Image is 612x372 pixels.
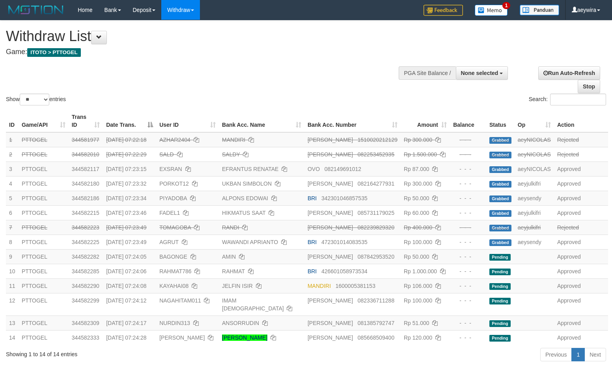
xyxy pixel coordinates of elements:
[159,180,189,187] span: PORKOT12
[106,151,146,158] span: [DATE] 07:22:29
[358,334,394,341] span: Copy 085668509400 to clipboard
[304,110,401,132] th: Bank Acc. Number: activate to sort column ascending
[222,334,267,341] a: [PERSON_NAME]
[515,220,554,235] td: aeyjulkifri
[159,239,179,245] span: AGRUT
[584,348,606,361] a: Next
[106,224,146,231] span: [DATE] 07:23:49
[72,239,99,245] span: 344582225
[321,195,368,201] span: Copy 342301046857535 to clipboard
[72,297,99,304] span: 344582299
[554,191,608,205] td: Approved
[106,166,146,172] span: [DATE] 07:23:15
[308,180,353,187] span: [PERSON_NAME]
[6,176,19,191] td: 4
[106,297,146,304] span: [DATE] 07:24:12
[489,210,511,217] span: Grabbed
[19,293,69,316] td: PTTOGEL
[19,147,69,162] td: PTTOGEL
[19,235,69,249] td: PTTOGEL
[19,191,69,205] td: PTTOGEL
[159,137,190,143] span: AZHAR2404
[6,132,19,147] td: 1
[19,264,69,278] td: PTTOGEL
[404,180,432,187] span: Rp 300.000
[19,176,69,191] td: PTTOGEL
[159,166,182,172] span: EXSRAN
[486,110,515,132] th: Status
[358,180,394,187] span: Copy 082164277931 to clipboard
[27,48,81,57] span: ITOTO > PTTOGEL
[103,110,156,132] th: Date Trans.: activate to sort column descending
[325,166,361,172] span: Copy 082149691012 to clipboard
[72,334,99,341] span: 344582333
[489,225,511,231] span: Grabbed
[453,267,483,275] div: - - -
[404,254,429,260] span: Rp 50.000
[106,137,146,143] span: [DATE] 07:22:18
[554,176,608,191] td: Approved
[159,268,191,274] span: RAHMAT786
[72,195,99,201] span: 344582186
[554,162,608,176] td: Approved
[515,110,554,132] th: Op: activate to sort column ascending
[222,195,268,201] a: ALPONS EDOWAI
[308,151,353,158] span: [PERSON_NAME]
[404,166,429,172] span: Rp 87.000
[6,220,19,235] td: 7
[19,249,69,264] td: PTTOGEL
[489,137,511,144] span: Grabbed
[538,66,600,80] a: Run Auto-Refresh
[69,110,103,132] th: Trans ID: activate to sort column ascending
[308,239,317,245] span: BRI
[222,268,245,274] a: RAHMAT
[6,4,66,16] img: MOTION_logo.png
[159,283,188,289] span: KAYAHAI08
[222,239,278,245] a: WAWANDI APRIANTO
[453,319,483,327] div: - - -
[321,239,368,245] span: Copy 472301014083535 to clipboard
[20,94,49,105] select: Showentries
[453,253,483,261] div: - - -
[6,110,19,132] th: ID
[358,210,394,216] span: Copy 085731179025 to clipboard
[159,195,187,201] span: PIYADOBA
[453,194,483,202] div: - - -
[404,137,432,143] span: Rp 300.000
[554,278,608,293] td: Approved
[358,151,394,158] span: Copy 082253452935 to clipboard
[453,238,483,246] div: - - -
[222,254,236,260] a: AMIN
[399,66,455,80] div: PGA Site Balance /
[554,235,608,249] td: Approved
[404,320,429,326] span: Rp 51.000
[554,205,608,220] td: Approved
[6,48,400,56] h4: Game:
[106,254,146,260] span: [DATE] 07:24:05
[308,210,353,216] span: [PERSON_NAME]
[222,137,245,143] a: MANDIRI
[358,297,394,304] span: Copy 082336711288 to clipboard
[72,320,99,326] span: 344582309
[72,151,99,158] span: 344582010
[19,278,69,293] td: PTTOGEL
[515,176,554,191] td: aeyjulkifri
[404,210,429,216] span: Rp 60.000
[72,268,99,274] span: 344582285
[106,210,146,216] span: [DATE] 07:23:46
[450,110,486,132] th: Balance
[456,66,508,80] button: None selected
[72,180,99,187] span: 344582180
[358,137,397,143] span: Copy 1510020212129 to clipboard
[554,264,608,278] td: Approved
[554,110,608,132] th: Action
[515,235,554,249] td: aeysendy
[19,330,69,345] td: PTTOGEL
[489,335,511,342] span: Pending
[106,268,146,274] span: [DATE] 07:24:06
[6,205,19,220] td: 6
[489,283,511,290] span: Pending
[404,195,429,201] span: Rp 50.000
[404,239,432,245] span: Rp 100.000
[453,180,483,188] div: - - -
